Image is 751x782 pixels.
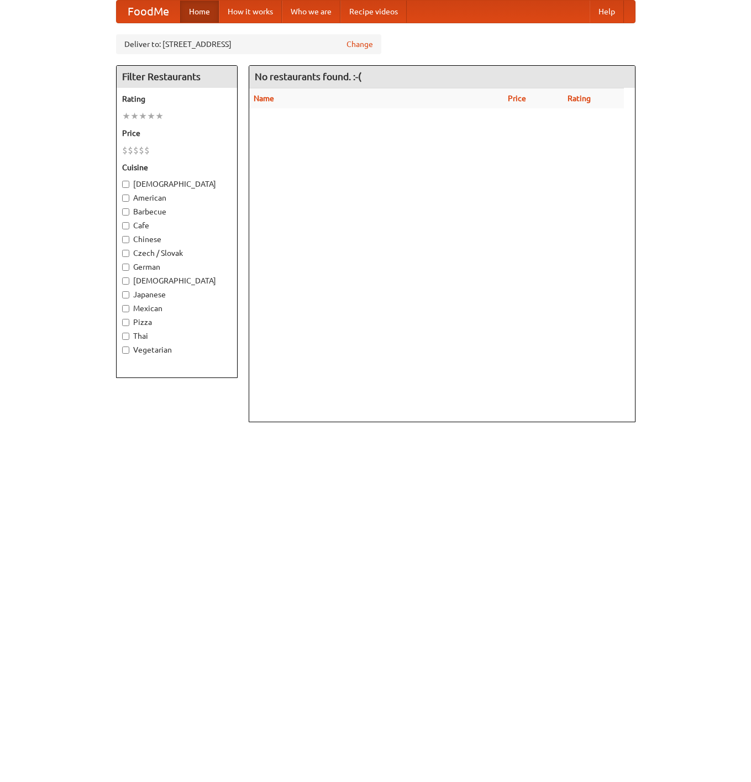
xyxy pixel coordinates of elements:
[122,192,232,203] label: American
[254,94,274,103] a: Name
[180,1,219,23] a: Home
[116,34,381,54] div: Deliver to: [STREET_ADDRESS]
[139,144,144,156] li: $
[219,1,282,23] a: How it works
[122,333,129,340] input: Thai
[117,1,180,23] a: FoodMe
[122,236,129,243] input: Chinese
[122,344,232,355] label: Vegetarian
[122,275,232,286] label: [DEMOGRAPHIC_DATA]
[122,250,129,257] input: Czech / Slovak
[155,110,164,122] li: ★
[122,208,129,216] input: Barbecue
[122,195,129,202] input: American
[139,110,147,122] li: ★
[130,110,139,122] li: ★
[122,330,232,342] label: Thai
[122,128,232,139] h5: Price
[144,144,150,156] li: $
[122,319,129,326] input: Pizza
[122,289,232,300] label: Japanese
[568,94,591,103] a: Rating
[122,303,232,314] label: Mexican
[282,1,340,23] a: Who we are
[122,264,129,271] input: German
[122,110,130,122] li: ★
[255,71,361,82] ng-pluralize: No restaurants found. :-(
[122,234,232,245] label: Chinese
[122,206,232,217] label: Barbecue
[340,1,407,23] a: Recipe videos
[122,317,232,328] label: Pizza
[122,144,128,156] li: $
[590,1,624,23] a: Help
[122,277,129,285] input: [DEMOGRAPHIC_DATA]
[122,305,129,312] input: Mexican
[122,179,232,190] label: [DEMOGRAPHIC_DATA]
[122,181,129,188] input: [DEMOGRAPHIC_DATA]
[128,144,133,156] li: $
[122,222,129,229] input: Cafe
[122,162,232,173] h5: Cuisine
[122,291,129,298] input: Japanese
[117,66,237,88] h4: Filter Restaurants
[147,110,155,122] li: ★
[133,144,139,156] li: $
[508,94,526,103] a: Price
[122,93,232,104] h5: Rating
[346,39,373,50] a: Change
[122,347,129,354] input: Vegetarian
[122,248,232,259] label: Czech / Slovak
[122,220,232,231] label: Cafe
[122,261,232,272] label: German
